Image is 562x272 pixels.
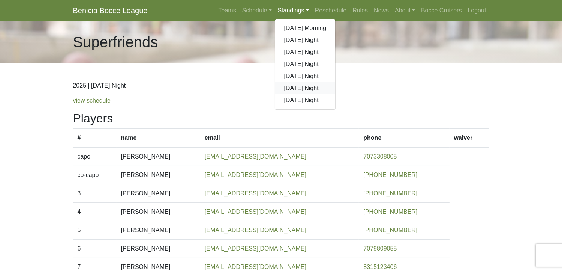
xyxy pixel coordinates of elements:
a: [EMAIL_ADDRESS][DOMAIN_NAME] [205,209,306,215]
td: [PERSON_NAME] [117,184,200,203]
a: [EMAIL_ADDRESS][DOMAIN_NAME] [205,172,306,178]
td: capo [73,147,117,166]
td: 4 [73,203,117,221]
td: 3 [73,184,117,203]
h1: Superfriends [73,33,158,51]
a: Schedule [239,3,275,18]
a: 8315123406 [363,264,397,270]
th: phone [359,129,449,148]
a: Bocce Cruisers [418,3,465,18]
a: [PHONE_NUMBER] [363,227,417,233]
a: 7073308005 [363,153,397,160]
a: [DATE] Night [275,34,336,46]
a: [EMAIL_ADDRESS][DOMAIN_NAME] [205,153,306,160]
a: Standings [275,3,312,18]
a: view schedule [73,97,111,104]
th: name [117,129,200,148]
a: [DATE] Night [275,58,336,70]
a: [DATE] Morning [275,22,336,34]
a: [DATE] Night [275,94,336,106]
div: Standings [275,19,336,110]
h2: Players [73,111,489,125]
td: [PERSON_NAME] [117,240,200,258]
td: [PERSON_NAME] [117,221,200,240]
th: waiver [450,129,489,148]
a: Teams [216,3,239,18]
a: News [371,3,392,18]
a: [DATE] Night [275,70,336,82]
td: co-capo [73,166,117,184]
a: [DATE] Night [275,46,336,58]
th: email [200,129,359,148]
a: Reschedule [312,3,350,18]
a: About [392,3,418,18]
a: Rules [349,3,371,18]
a: 7079809055 [363,245,397,252]
a: [EMAIL_ADDRESS][DOMAIN_NAME] [205,227,306,233]
a: [DATE] Night [275,82,336,94]
td: 6 [73,240,117,258]
a: [PHONE_NUMBER] [363,172,417,178]
a: Benicia Bocce League [73,3,148,18]
td: [PERSON_NAME] [117,147,200,166]
a: [PHONE_NUMBER] [363,209,417,215]
td: [PERSON_NAME] [117,203,200,221]
a: Logout [465,3,489,18]
a: [EMAIL_ADDRESS][DOMAIN_NAME] [205,190,306,196]
a: [EMAIL_ADDRESS][DOMAIN_NAME] [205,264,306,270]
td: [PERSON_NAME] [117,166,200,184]
p: 2025 | [DATE] Night [73,81,489,90]
a: [PHONE_NUMBER] [363,190,417,196]
td: 5 [73,221,117,240]
th: # [73,129,117,148]
a: [EMAIL_ADDRESS][DOMAIN_NAME] [205,245,306,252]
